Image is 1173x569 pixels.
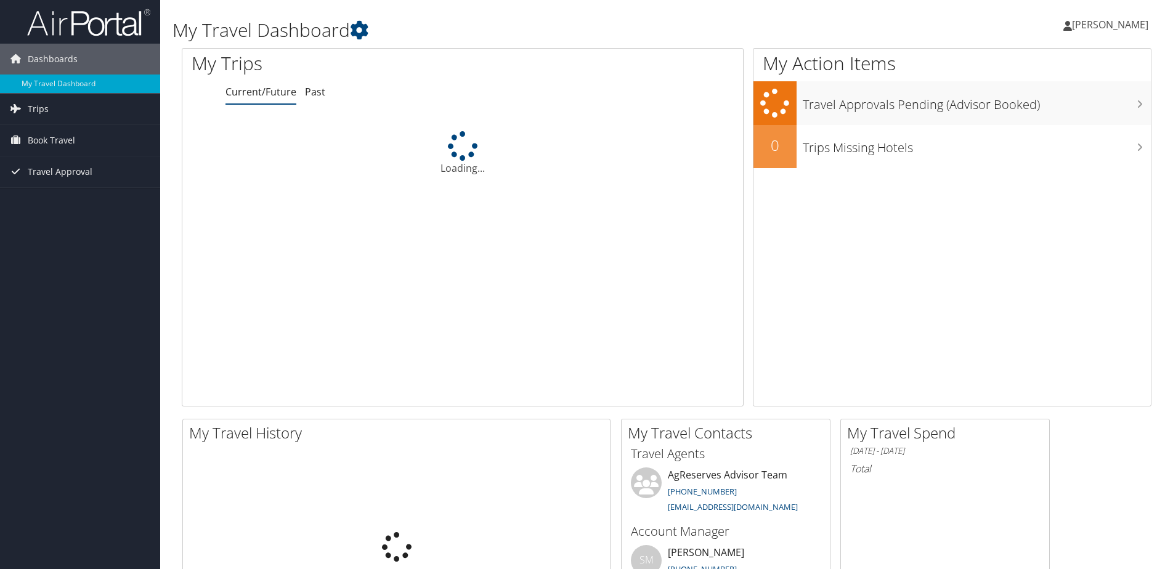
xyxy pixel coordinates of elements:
[28,156,92,187] span: Travel Approval
[628,422,830,443] h2: My Travel Contacts
[27,8,150,37] img: airportal-logo.png
[225,85,296,99] a: Current/Future
[753,135,797,156] h2: 0
[182,131,743,176] div: Loading...
[192,50,500,76] h1: My Trips
[850,445,1040,457] h6: [DATE] - [DATE]
[631,523,821,540] h3: Account Manager
[28,94,49,124] span: Trips
[1063,6,1161,43] a: [PERSON_NAME]
[847,422,1049,443] h2: My Travel Spend
[803,133,1151,156] h3: Trips Missing Hotels
[305,85,325,99] a: Past
[753,81,1151,125] a: Travel Approvals Pending (Advisor Booked)
[631,445,821,462] h3: Travel Agents
[172,17,831,43] h1: My Travel Dashboard
[850,462,1040,475] h6: Total
[1072,18,1148,31] span: [PERSON_NAME]
[28,125,75,156] span: Book Travel
[753,50,1151,76] h1: My Action Items
[753,125,1151,168] a: 0Trips Missing Hotels
[28,44,78,75] span: Dashboards
[668,501,798,512] a: [EMAIL_ADDRESS][DOMAIN_NAME]
[625,467,827,518] li: AgReserves Advisor Team
[189,422,610,443] h2: My Travel History
[803,90,1151,113] h3: Travel Approvals Pending (Advisor Booked)
[668,486,737,497] a: [PHONE_NUMBER]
